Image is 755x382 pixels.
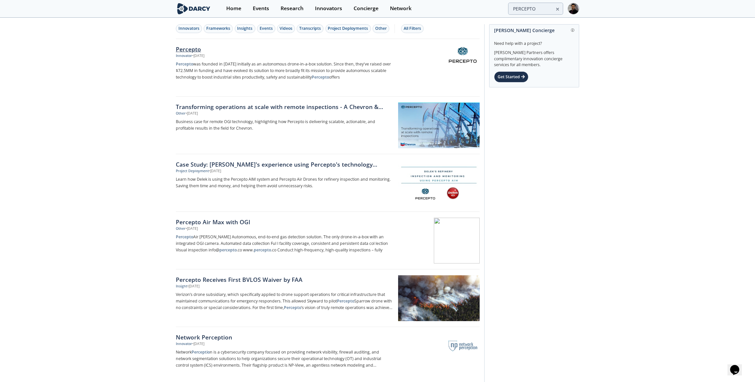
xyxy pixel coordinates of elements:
[209,169,221,174] div: • [DATE]
[277,24,295,33] button: Videos
[325,24,371,33] button: Project Deployments
[176,111,186,116] div: Other
[176,154,480,212] a: Case Study: [PERSON_NAME]'s experience using Percepto's technology solution. Project Deployment •...
[176,234,193,240] strong: Percepto
[176,341,192,347] div: Innovator
[176,226,186,231] div: Other
[176,61,193,67] strong: Percepto
[354,6,378,11] div: Concierge
[176,39,480,97] a: Percepto Innovator •[DATE] Perceptowas founded in [DATE] initially as an autonomous drone-in-a-bo...
[494,25,574,36] div: [PERSON_NAME] Concierge
[337,298,354,304] strong: Percepto
[186,226,198,231] div: • [DATE]
[237,26,253,31] div: Insights
[447,334,479,366] img: Network Perception
[176,291,393,311] p: Verizon’s drone subsidiary, which specifically applied to drone support operations for critical i...
[447,46,479,66] img: Percepto
[727,356,748,375] iframe: chat widget
[404,26,421,31] div: All Filters
[253,6,269,11] div: Events
[299,26,321,31] div: Transcripts
[176,61,393,81] p: was founded in [DATE] initially as an autonomous drone-in-a-box solution. Since then, they've rai...
[176,53,192,59] div: Innovator
[176,176,393,189] p: Learn how Delek is using the Percepto AIM system and Percepto Air Drones for refinery inspection ...
[390,6,412,11] div: Network
[178,26,199,31] div: Innovators
[176,102,393,111] div: Transforming operations at scale with remote inspections - A Chevron & Percepto keynote
[235,24,255,33] button: Insights
[297,24,323,33] button: Transcripts
[192,349,210,355] strong: Perceptio
[176,269,480,327] a: Percepto Receives First BVLOS Waiver by FAA Insight •[DATE] Verizon’s drone subsidiary, which spe...
[192,341,204,347] div: • [DATE]
[312,74,329,80] strong: Percepto
[192,53,204,59] div: • [DATE]
[206,26,230,31] div: Frameworks
[176,45,393,53] div: Percepto
[257,24,275,33] button: Events
[226,6,241,11] div: Home
[176,275,393,284] div: Percepto Receives First BVLOS Waiver by FAA
[204,24,233,33] button: Frameworks
[176,169,209,174] div: Project Deployment
[328,26,368,31] div: Project Deployments
[568,3,579,14] img: Profile
[186,111,198,116] div: • [DATE]
[176,24,202,33] button: Innovators
[284,305,301,310] strong: Percepto
[176,349,393,369] p: Network n is a cybersecurity company focused on providing network visibility, firewall auditing, ...
[315,6,342,11] div: Innovators
[187,284,199,289] div: • [DATE]
[494,46,574,68] div: [PERSON_NAME] Partners offers complimentary innovation concierge services for all members.
[176,234,393,253] p: Air [PERSON_NAME] Autonomous, end-to-end gas detection solution. The only drone-in-a-box with an ...
[508,3,563,15] input: Advanced Search
[494,71,528,82] div: Get Started
[281,6,304,11] div: Research
[176,118,393,132] p: Business case for remote OGI technology, highlighting how Percepto is delivering scalable, action...
[401,24,424,33] button: All Filters
[280,26,292,31] div: Videos
[176,160,393,169] div: Case Study: [PERSON_NAME]'s experience using Percepto's technology solution.
[375,26,387,31] div: Other
[254,247,271,253] strong: percepto
[571,28,575,32] img: information.svg
[260,26,273,31] div: Events
[176,218,393,226] div: Percepto Air Max with OGI
[176,3,212,14] img: logo-wide.svg
[219,247,237,253] strong: percepto
[373,24,389,33] button: Other
[494,36,574,46] div: Need help with a project?
[176,284,187,289] div: Insight
[176,97,480,154] a: Transforming operations at scale with remote inspections - A Chevron & Percepto keynote Other •[D...
[176,333,393,341] div: Network Perception
[176,212,480,269] a: Percepto Air Max with OGI Other •[DATE] PerceptoAir [PERSON_NAME] Autonomous, end-to-end gas dete...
